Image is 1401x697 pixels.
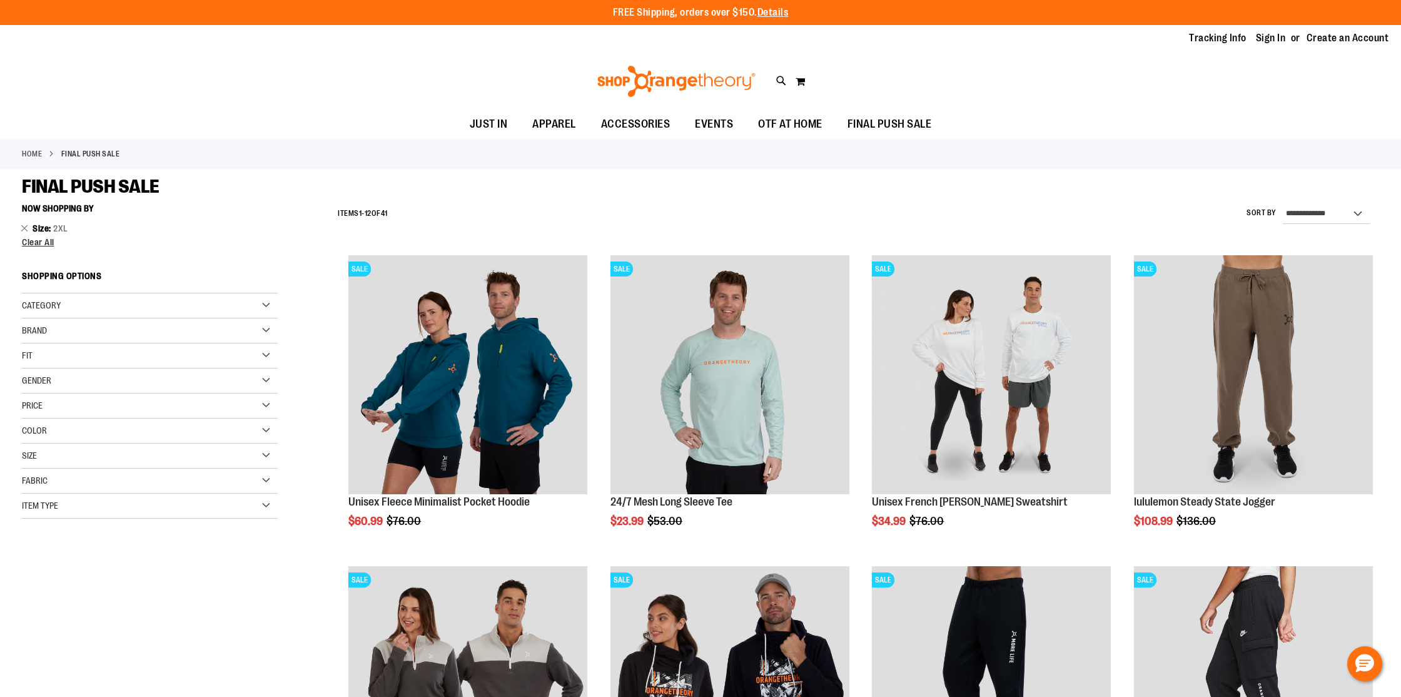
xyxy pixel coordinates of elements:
a: Unisex French [PERSON_NAME] Sweatshirt [872,496,1068,508]
span: $23.99 [610,515,645,527]
span: Size [22,450,37,460]
a: Sign In [1256,31,1286,45]
button: Hello, have a question? Let’s chat. [1347,646,1382,681]
a: lululemon Steady State JoggerSALESALE [1134,255,1373,496]
span: Category [22,300,61,310]
a: Clear All [22,238,278,247]
a: EVENTS [682,110,746,139]
span: Price [22,400,43,410]
a: Main Image of 1457095SALESALE [610,255,849,496]
span: SALE [348,262,371,277]
strong: FINAL PUSH SALE [61,148,120,160]
span: $108.99 [1134,515,1175,527]
span: EVENTS [695,110,733,138]
span: $76.00 [909,515,946,527]
span: ACCESSORIES [601,110,670,138]
span: SALE [872,572,894,588]
a: Unisex French Terry Crewneck Sweatshirt primary imageSALESALE [872,255,1111,496]
span: SALE [1134,262,1156,277]
span: Gender [22,375,51,385]
a: 24/7 Mesh Long Sleeve Tee [610,496,732,508]
span: 41 [381,209,388,218]
span: FINAL PUSH SALE [22,176,159,197]
a: Home [22,148,42,160]
a: OTF AT HOME [746,110,835,139]
span: FINAL PUSH SALE [847,110,932,138]
a: Details [757,7,789,18]
label: Sort By [1247,208,1277,218]
a: JUST IN [457,110,520,139]
div: product [342,249,594,559]
span: SALE [348,572,371,588]
span: Brand [22,325,47,335]
img: Shop Orangetheory [595,66,757,97]
span: $34.99 [872,515,908,527]
a: FINAL PUSH SALE [835,110,944,138]
span: Color [22,425,47,435]
span: Fabric [22,476,48,486]
img: Unisex French Terry Crewneck Sweatshirt primary image [872,255,1111,494]
span: SALE [1134,572,1156,588]
span: Fit [22,350,33,360]
span: Clear All [22,237,54,247]
span: SALE [610,572,633,588]
div: product [604,249,856,559]
h2: Items - of [338,204,388,223]
a: APPAREL [520,110,589,139]
span: $60.99 [348,515,385,527]
p: FREE Shipping, orders over $150. [613,6,789,20]
span: 12 [365,209,372,218]
button: Now Shopping by [22,198,100,219]
span: 1 [359,209,362,218]
span: JUST IN [470,110,508,138]
div: product [866,249,1117,559]
a: Unisex Fleece Minimalist Pocket HoodieSALESALE [348,255,587,496]
span: SALE [610,262,633,277]
div: product [1128,249,1379,559]
img: Main Image of 1457095 [610,255,849,494]
a: Tracking Info [1189,31,1247,45]
a: ACCESSORIES [589,110,683,139]
a: Create an Account [1307,31,1389,45]
strong: Shopping Options [22,265,278,293]
span: OTF AT HOME [758,110,822,138]
a: Unisex Fleece Minimalist Pocket Hoodie [348,496,530,508]
span: $136.00 [1176,515,1218,527]
img: lululemon Steady State Jogger [1134,255,1373,494]
span: Item Type [22,501,58,511]
span: 2XL [53,223,68,233]
span: $53.00 [647,515,684,527]
a: lululemon Steady State Jogger [1134,496,1275,508]
span: $76.00 [387,515,423,527]
span: SALE [872,262,894,277]
span: Size [33,223,53,233]
img: Unisex Fleece Minimalist Pocket Hoodie [348,255,587,494]
span: APPAREL [532,110,576,138]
